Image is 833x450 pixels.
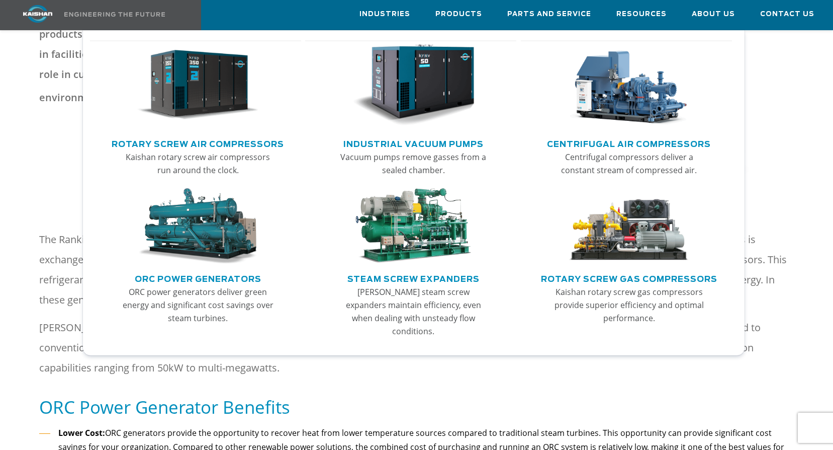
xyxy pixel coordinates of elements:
[616,9,667,20] span: Resources
[552,151,706,177] p: Centrifugal compressors deliver a constant stream of compressed air.
[347,270,480,285] a: Steam Screw Expanders
[435,9,482,20] span: Products
[507,9,591,20] span: Parts and Service
[336,151,490,177] p: Vacuum pumps remove gasses from a sealed chamber.
[121,285,275,325] p: ORC power generators deliver green energy and significant cost savings over steam turbines.
[135,270,261,285] a: ORC Power Generators
[359,1,410,28] a: Industries
[137,44,259,126] img: thumb-Rotary-Screw-Air-Compressors
[568,44,690,126] img: thumb-Centrifugal-Air-Compressors
[112,135,284,151] a: Rotary Screw Air Compressors
[616,1,667,28] a: Resources
[760,9,814,20] span: Contact Us
[359,9,410,20] span: Industries
[552,285,706,325] p: Kaishan rotary screw gas compressors provide superior efficiency and optimal performance.
[507,1,591,28] a: Parts and Service
[336,285,490,338] p: [PERSON_NAME] steam screw expanders maintain efficiency, even when dealing with unsteady flow con...
[692,1,735,28] a: About Us
[39,396,793,418] h5: ORC Power Generator Benefits
[352,44,474,126] img: thumb-Industrial-Vacuum-Pumps
[121,151,275,177] p: Kaishan rotary screw air compressors run around the clock.
[541,270,717,285] a: Rotary Screw Gas Compressors
[39,230,793,310] p: The Rankine cycle is the scientific name for the idealized thermodynamic cycle of a heat engine. ...
[692,9,735,20] span: About Us
[64,12,165,17] img: Engineering the future
[58,427,105,438] strong: Lower Cost:
[39,318,793,378] p: [PERSON_NAME]’s ORC power plants feature a patented screw expander system capable of improving is...
[547,135,711,151] a: Centrifugal Air Compressors
[137,188,259,264] img: thumb-ORC-Power-Generators
[352,188,474,264] img: thumb-Steam-Screw-Expanders
[568,188,690,264] img: thumb-Rotary-Screw-Gas-Compressors
[760,1,814,28] a: Contact Us
[343,135,484,151] a: Industrial Vacuum Pumps
[435,1,482,28] a: Products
